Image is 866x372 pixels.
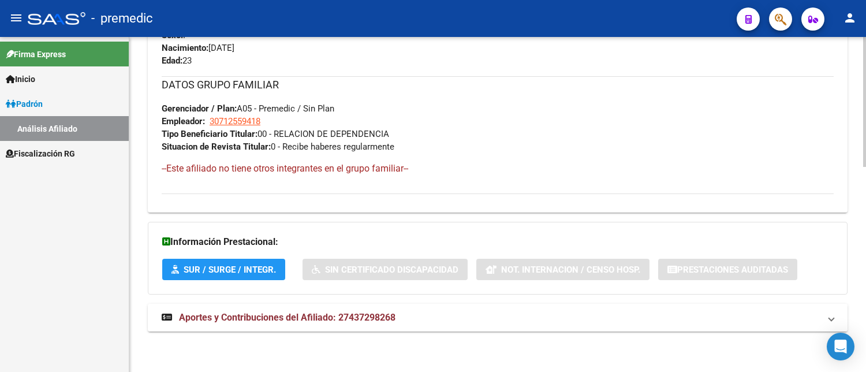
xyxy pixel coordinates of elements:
span: Prestaciones Auditadas [677,265,788,275]
button: Not. Internacion / Censo Hosp. [476,259,649,280]
span: [DATE] [162,43,234,53]
strong: Situacion de Revista Titular: [162,142,271,152]
span: 0 - Recibe haberes regularmente [162,142,394,152]
strong: Sexo: [162,30,183,40]
mat-icon: person [843,11,857,25]
span: 30712559418 [210,116,260,127]
button: Sin Certificado Discapacidad [303,259,468,280]
h3: DATOS GRUPO FAMILIAR [162,77,834,93]
span: - premedic [91,6,153,31]
span: 00 - RELACION DE DEPENDENCIA [162,129,389,139]
mat-expansion-panel-header: Aportes y Contribuciones del Afiliado: 27437298268 [148,304,848,332]
mat-icon: menu [9,11,23,25]
span: Firma Express [6,48,66,61]
h3: Información Prestacional: [162,234,833,250]
strong: Edad: [162,55,182,66]
button: SUR / SURGE / INTEGR. [162,259,285,280]
span: Inicio [6,73,35,85]
span: Aportes y Contribuciones del Afiliado: 27437298268 [179,312,395,323]
span: Sin Certificado Discapacidad [325,265,458,275]
strong: Tipo Beneficiario Titular: [162,129,257,139]
span: SUR / SURGE / INTEGR. [184,265,276,275]
strong: Nacimiento: [162,43,208,53]
span: A05 - Premedic / Sin Plan [162,103,334,114]
span: F [162,30,188,40]
span: Fiscalización RG [6,147,75,160]
strong: Empleador: [162,116,205,127]
span: 23 [162,55,192,66]
span: Not. Internacion / Censo Hosp. [501,265,640,275]
button: Prestaciones Auditadas [658,259,797,280]
span: Padrón [6,98,43,110]
strong: Gerenciador / Plan: [162,103,237,114]
div: Open Intercom Messenger [827,333,854,360]
h4: --Este afiliado no tiene otros integrantes en el grupo familiar-- [162,162,834,175]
